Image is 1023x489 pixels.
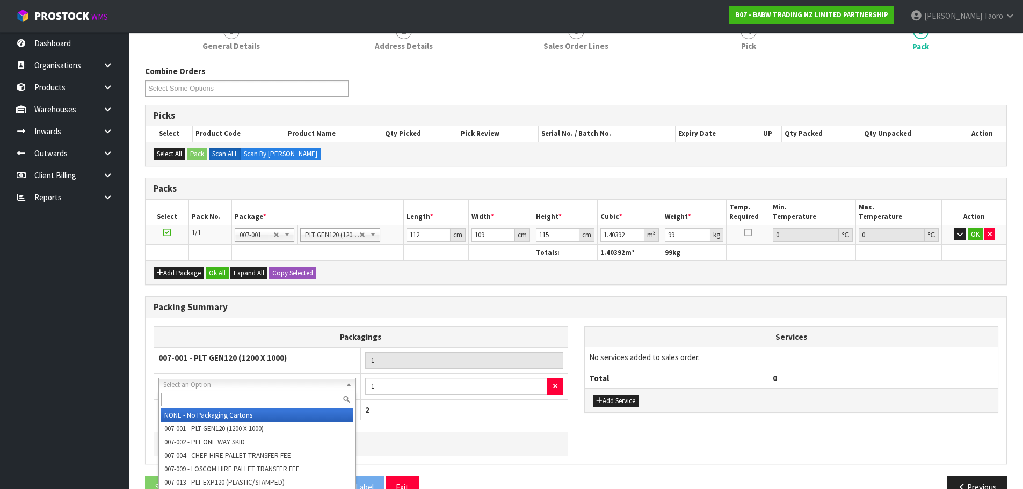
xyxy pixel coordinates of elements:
th: Total [585,368,768,388]
span: 2 [365,405,369,415]
label: Scan By [PERSON_NAME] [241,148,321,160]
div: cm [451,228,466,242]
th: Package [231,200,404,225]
span: Pick [741,40,756,52]
span: General Details [202,40,260,52]
th: Cubic [598,200,662,225]
label: Combine Orders [145,65,205,77]
button: Expand All [230,267,267,280]
div: kg [710,228,723,242]
th: Temp. Required [727,200,770,225]
span: PLT GEN120 (1200 X 1000) [305,229,359,242]
span: 007-001 [240,229,273,242]
button: Add Service [593,395,639,407]
img: cube-alt.png [16,9,30,23]
button: Add Package [154,267,204,280]
strong: B07 - BABW TRADING NZ LIMITED PARTNERSHIP [735,10,888,19]
strong: 007-001 - PLT GEN120 (1200 X 1000) [158,353,287,363]
span: Select an Option [163,378,342,391]
span: Pack [912,41,929,52]
span: 1/1 [192,228,201,237]
th: Qty Picked [382,126,458,141]
th: Product Code [193,126,285,141]
th: Action [957,126,1006,141]
th: Weight [662,200,727,225]
th: m³ [598,245,662,260]
span: 0 [773,373,777,383]
span: [PERSON_NAME] [924,11,982,21]
th: Pick Review [458,126,539,141]
th: UP [754,126,781,141]
div: m [644,228,659,242]
small: WMS [91,12,108,22]
th: Totals: [533,245,597,260]
th: Height [533,200,597,225]
span: Taoro [984,11,1003,21]
span: ProStock [34,9,89,23]
li: 007-013 - PLT EXP120 (PLASTIC/STAMPED) [161,476,353,489]
button: Pack [187,148,207,160]
th: kg [662,245,727,260]
li: NONE - No Packaging Cartons [161,408,353,422]
th: Min. Temperature [770,200,855,225]
li: 007-004 - CHEP HIRE PALLET TRANSFER FEE [161,449,353,462]
th: Width [468,200,533,225]
sup: 3 [653,229,656,236]
button: Select All [154,148,185,160]
span: Expand All [234,268,264,278]
th: Serial No. / Batch No. [539,126,676,141]
button: Copy Selected [269,267,316,280]
th: Qty Unpacked [861,126,957,141]
th: Product Name [285,126,382,141]
li: 007-001 - PLT GEN120 (1200 X 1000) [161,422,353,435]
th: Select [146,126,193,141]
label: Scan ALL [209,148,241,160]
li: 007-002 - PLT ONE WAY SKID [161,435,353,449]
th: Expiry Date [676,126,754,141]
div: ℃ [839,228,853,242]
span: Address Details [375,40,433,52]
th: Max. Temperature [855,200,941,225]
th: Packagings [154,326,568,347]
div: cm [515,228,530,242]
td: No services added to sales order. [585,347,998,368]
a: B07 - BABW TRADING NZ LIMITED PARTNERSHIP [729,6,894,24]
span: 99 [665,248,672,257]
th: Pack No. [188,200,231,225]
div: ℃ [925,228,939,242]
button: OK [968,228,983,241]
li: 007-009 - LOSCOM HIRE PALLET TRANSFER FEE [161,462,353,476]
h3: Packs [154,184,998,194]
th: Total [154,399,361,420]
span: 1.40392 [600,248,625,257]
button: Ok All [206,267,229,280]
th: Services [585,327,998,347]
th: Select [146,200,188,225]
span: Sales Order Lines [543,40,608,52]
th: Action [942,200,1006,225]
h3: Packing Summary [154,302,998,312]
h3: Picks [154,111,998,121]
th: Qty Packed [781,126,861,141]
div: cm [579,228,594,242]
th: Length [404,200,468,225]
